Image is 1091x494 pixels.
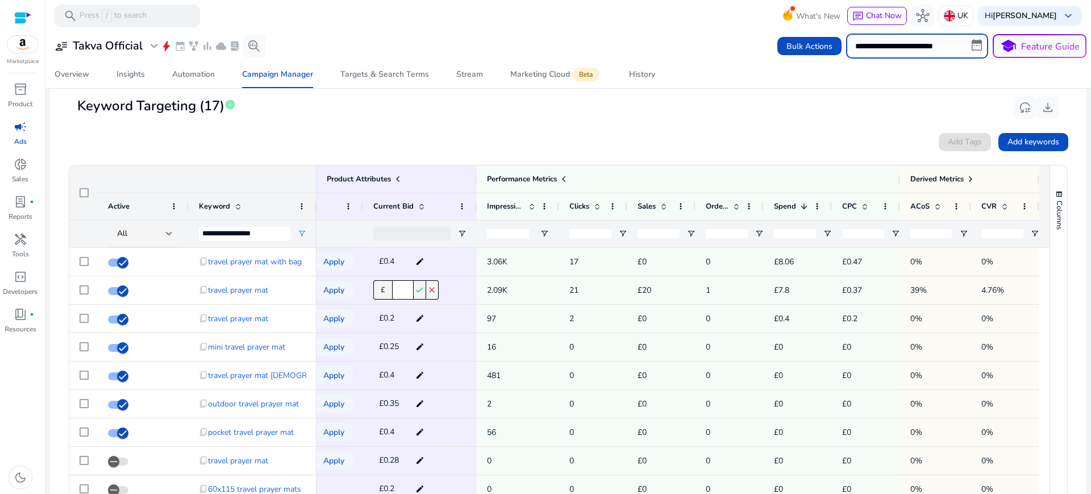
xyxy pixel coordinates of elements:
[202,40,213,52] span: bar_chart
[706,342,710,352] span: 0
[487,307,549,330] p: 97
[981,285,1004,296] span: 4.76%
[373,201,414,211] span: Current Bid
[993,10,1057,21] b: [PERSON_NAME]
[14,471,27,484] span: dark_mode
[510,70,602,79] div: Marketing Cloud
[199,314,208,323] span: content_copy
[891,229,900,238] button: Open Filter Menu
[199,227,290,240] input: Keyword Filter Input
[199,257,208,266] span: content_copy
[910,279,961,302] p: 39%
[774,342,783,352] span: £0
[323,364,344,387] span: Apply
[315,252,353,271] button: Apply
[487,421,549,444] p: 56
[208,392,299,416] span: outdoor travel prayer mat
[957,6,968,26] p: UK
[315,281,353,299] button: Apply
[910,335,961,359] p: 0%
[706,285,710,296] span: 1
[147,39,161,53] span: expand_more
[706,427,710,438] span: 0
[413,338,427,355] mat-icon: edit
[842,427,851,438] span: £0
[911,5,934,27] button: hub
[1000,38,1017,55] span: school
[379,398,399,409] span: £0.35
[540,229,549,238] button: Open Filter Menu
[77,96,224,116] span: Keyword Targeting (17)
[247,39,261,53] span: search_insights
[161,40,172,52] span: bolt
[638,364,685,387] p: £0
[706,256,710,267] span: 0
[572,68,599,81] span: Beta
[910,174,964,184] span: Derived Metrics
[208,335,285,359] span: mini travel prayer mat
[323,335,344,359] span: Apply
[30,200,34,204] span: fiber_manual_record
[842,256,862,267] span: £0.47
[297,229,306,238] button: Open Filter Menu
[7,36,38,53] img: amazon.svg
[774,370,783,381] span: £0
[3,287,38,297] p: Developers
[981,313,993,324] span: 0%
[985,12,1057,20] p: Hi
[774,313,789,324] span: £0.4
[981,370,993,381] span: 0%
[14,195,27,209] span: lab_profile
[487,449,549,472] p: 0
[569,427,574,438] span: 0
[55,39,68,53] span: user_attributes
[379,256,394,267] span: £0.4
[638,307,685,330] p: £0
[108,201,130,211] span: Active
[842,201,857,211] span: CPC
[199,201,230,211] span: Keyword
[323,250,344,273] span: Apply
[414,280,426,300] mat-icon: check
[569,370,574,381] span: 0
[774,256,794,267] span: £8.06
[569,285,578,296] span: 21
[1036,96,1059,119] button: download
[323,392,344,416] span: Apply
[315,338,353,356] button: Apply
[315,395,353,413] button: Apply
[208,250,302,273] span: travel prayer mat with bag
[777,37,842,55] button: Bulk Actions
[102,10,112,22] span: /
[456,70,483,78] div: Stream
[706,455,710,466] span: 0
[224,99,236,110] span: info
[323,279,344,302] span: Apply
[1041,101,1055,114] span: download
[944,10,955,22] img: uk.svg
[5,324,36,334] p: Resources
[457,229,467,238] button: Open Filter Menu
[426,280,439,300] mat-icon: close
[1030,229,1039,238] button: Open Filter Menu
[638,392,685,416] p: £0
[323,307,344,330] span: Apply
[786,40,832,52] span: Bulk Actions
[842,370,851,381] span: £0
[379,455,399,466] span: £0.28
[487,174,557,184] span: Performance Metrics
[199,399,208,408] span: content_copy
[379,426,394,437] span: £0.4
[14,233,27,246] span: handyman
[199,285,208,294] span: content_copy
[569,201,589,211] span: Clicks
[487,250,549,273] p: 3.06K
[569,313,574,324] span: 2
[823,229,832,238] button: Open Filter Menu
[618,229,627,238] button: Open Filter Menu
[981,256,993,267] span: 0%
[323,449,344,472] span: Apply
[379,341,399,352] span: £0.25
[413,253,427,270] mat-icon: edit
[229,40,240,52] span: lab_profile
